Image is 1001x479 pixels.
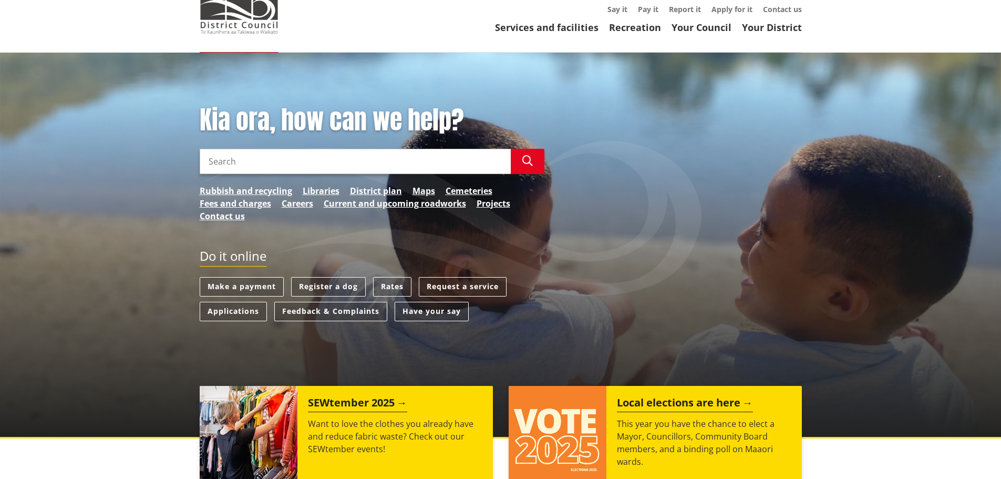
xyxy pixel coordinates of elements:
[617,396,753,412] h2: Local elections are here
[200,249,266,267] h2: Do it online
[200,302,267,321] a: Applications
[477,197,510,210] a: Projects
[742,21,802,34] a: Your District
[609,21,661,34] a: Recreation
[308,417,482,455] p: Want to love the clothes you already have and reduce fabric waste? Check out our SEWtember events!
[308,396,407,412] h2: SEWtember 2025
[324,197,466,210] a: Current and upcoming roadworks
[200,105,544,136] h1: Kia ora, how can we help?
[350,185,402,197] a: District plan
[446,185,492,197] a: Cemeteries
[669,4,701,14] a: Report it
[291,277,366,297] a: Register a dog
[711,4,752,14] a: Apply for it
[200,197,271,210] a: Fees and charges
[373,277,411,297] a: Rates
[395,302,469,321] a: Have your say
[638,4,658,14] a: Pay it
[617,417,791,468] p: This year you have the chance to elect a Mayor, Councillors, Community Board members, and a bindi...
[200,185,292,197] a: Rubbish and recycling
[282,197,313,210] a: Careers
[495,21,598,34] a: Services and facilities
[274,302,387,321] a: Feedback & Complaints
[607,4,627,14] a: Say it
[953,435,990,473] iframe: Messenger Launcher
[200,210,245,222] a: Contact us
[200,277,284,297] a: Make a payment
[303,185,339,197] a: Libraries
[200,149,511,174] input: Search input
[419,277,507,297] a: Request a service
[672,21,731,34] a: Your Council
[763,4,802,14] a: Contact us
[412,185,435,197] a: Maps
